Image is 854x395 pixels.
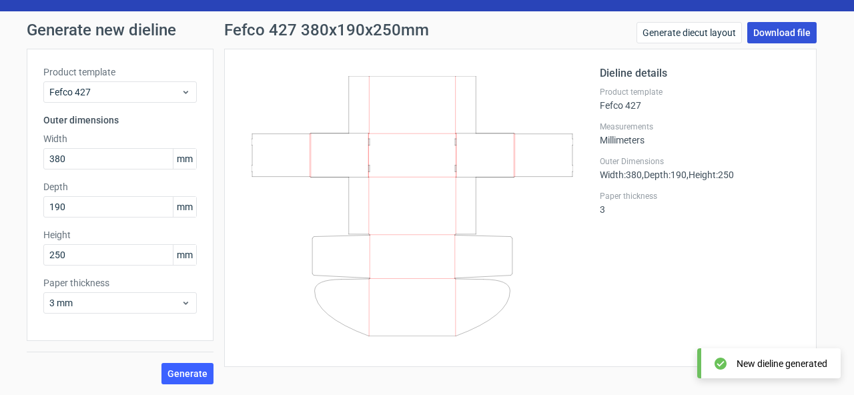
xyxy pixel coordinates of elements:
h1: Fefco 427 380x190x250mm [224,22,429,38]
label: Product template [43,65,197,79]
span: Fefco 427 [49,85,181,99]
label: Measurements [600,121,800,132]
label: Product template [600,87,800,97]
h1: Generate new dieline [27,22,827,38]
div: 3 [600,191,800,215]
div: New dieline generated [737,357,827,370]
h2: Dieline details [600,65,800,81]
label: Height [43,228,197,242]
button: Generate [161,363,213,384]
a: Download file [747,22,817,43]
span: 3 mm [49,296,181,310]
a: Generate diecut layout [636,22,742,43]
div: Millimeters [600,121,800,145]
span: Width : 380 [600,169,642,180]
span: mm [173,149,196,169]
label: Width [43,132,197,145]
div: Fefco 427 [600,87,800,111]
label: Paper thickness [43,276,197,290]
span: , Height : 250 [687,169,734,180]
label: Paper thickness [600,191,800,202]
label: Depth [43,180,197,193]
span: Generate [167,369,207,378]
span: mm [173,197,196,217]
span: , Depth : 190 [642,169,687,180]
span: mm [173,245,196,265]
h3: Outer dimensions [43,113,197,127]
label: Outer Dimensions [600,156,800,167]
